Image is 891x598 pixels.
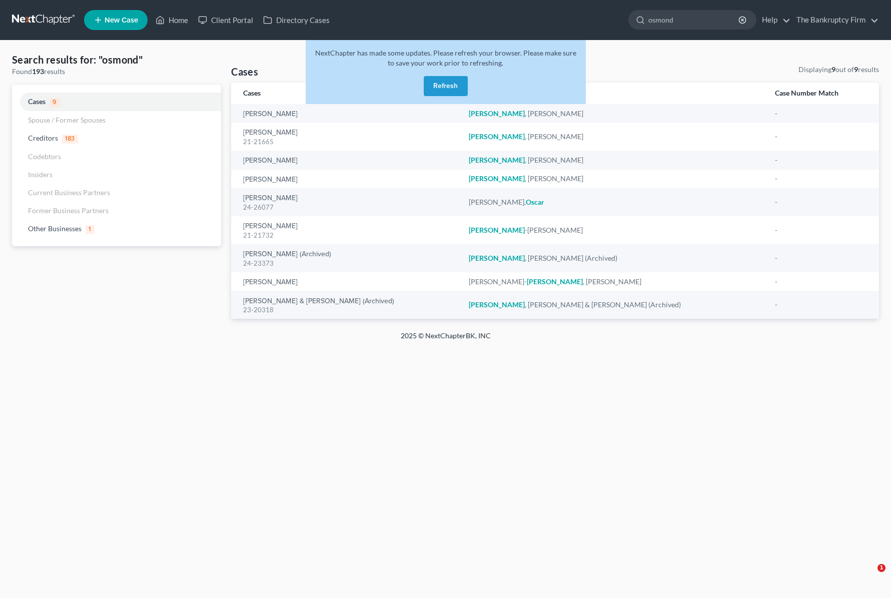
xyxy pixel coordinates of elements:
[28,206,109,215] span: Former Business Partners
[469,174,759,184] div: , [PERSON_NAME]
[105,17,138,24] span: New Case
[243,137,453,147] div: 21-21665
[243,176,298,183] a: [PERSON_NAME]
[315,49,576,67] span: NextChapter has made some updates. Please refresh your browser. Please make sure to save your wor...
[32,67,44,76] strong: 193
[193,11,258,29] a: Client Portal
[757,11,790,29] a: Help
[767,83,879,104] th: Case Number Match
[469,109,759,119] div: , [PERSON_NAME]
[243,305,453,315] div: 23-20318
[857,564,881,588] iframe: Intercom live chat
[86,225,95,234] span: 1
[28,152,61,161] span: Codebtors
[469,300,525,309] em: [PERSON_NAME]
[469,155,759,165] div: , [PERSON_NAME]
[243,231,453,240] div: 21-21732
[28,116,106,124] span: Spouse / Former Spouses
[469,254,525,262] em: [PERSON_NAME]
[854,65,858,74] strong: 9
[469,156,525,164] em: [PERSON_NAME]
[798,65,879,75] div: Displaying out of results
[243,157,298,164] a: [PERSON_NAME]
[12,53,221,67] h4: Search results for: "osmond"
[12,93,221,111] a: Cases9
[243,298,394,305] a: [PERSON_NAME] & [PERSON_NAME] (Archived)
[775,253,867,263] div: -
[28,224,82,233] span: Other Businesses
[469,174,525,183] em: [PERSON_NAME]
[791,11,878,29] a: The Bankruptcy Firm
[775,109,867,119] div: -
[469,197,759,207] div: [PERSON_NAME],
[12,67,221,77] div: Found results
[775,174,867,184] div: -
[258,11,335,29] a: Directory Cases
[469,226,525,234] em: [PERSON_NAME]
[231,65,258,79] h4: Cases
[526,198,544,206] em: Oscar
[28,134,58,142] span: Creditors
[469,277,759,287] div: [PERSON_NAME]- , [PERSON_NAME]
[775,155,867,165] div: -
[648,11,740,29] input: Search by name...
[469,300,759,310] div: , [PERSON_NAME] & [PERSON_NAME] (Archived)
[469,132,759,142] div: , [PERSON_NAME]
[877,564,885,572] span: 1
[243,259,453,268] div: 24-23373
[424,76,468,96] button: Refresh
[775,132,867,142] div: -
[12,166,221,184] a: Insiders
[62,135,78,144] span: 183
[775,197,867,207] div: -
[161,331,731,349] div: 2025 © NextChapterBK, INC
[775,225,867,235] div: -
[151,11,193,29] a: Home
[243,279,298,286] a: [PERSON_NAME]
[775,300,867,310] div: -
[231,83,461,104] th: Cases
[461,83,767,104] th: Name Match
[28,170,53,179] span: Insiders
[12,184,221,202] a: Current Business Partners
[243,203,453,212] div: 24-26077
[50,98,60,107] span: 9
[469,225,759,235] div: -[PERSON_NAME]
[469,253,759,263] div: , [PERSON_NAME] (Archived)
[12,129,221,148] a: Creditors183
[831,65,835,74] strong: 9
[527,277,583,286] em: [PERSON_NAME]
[12,111,221,129] a: Spouse / Former Spouses
[243,195,298,202] a: [PERSON_NAME]
[28,188,110,197] span: Current Business Partners
[12,220,221,238] a: Other Businesses1
[12,202,221,220] a: Former Business Partners
[243,129,298,136] a: [PERSON_NAME]
[243,111,298,118] a: [PERSON_NAME]
[775,277,867,287] div: -
[243,251,331,258] a: [PERSON_NAME] (Archived)
[243,223,298,230] a: [PERSON_NAME]
[12,148,221,166] a: Codebtors
[28,97,46,106] span: Cases
[469,109,525,118] em: [PERSON_NAME]
[469,132,525,141] em: [PERSON_NAME]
